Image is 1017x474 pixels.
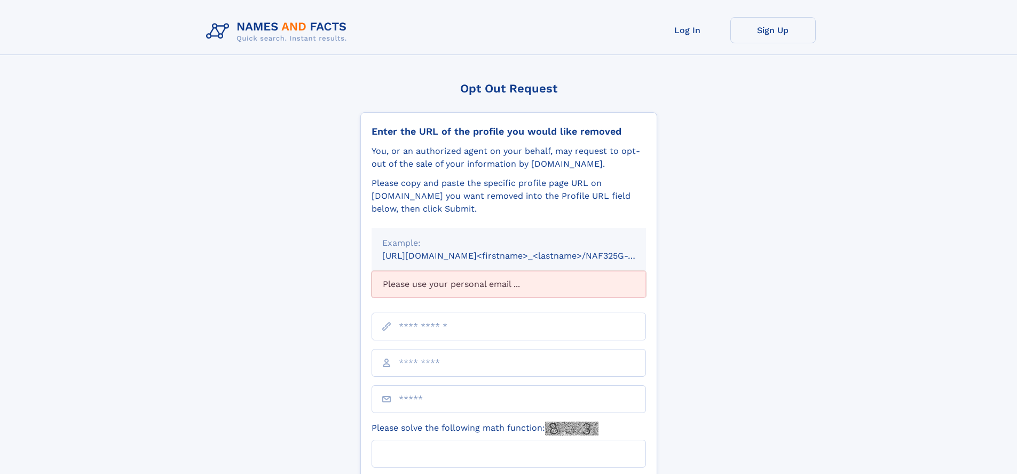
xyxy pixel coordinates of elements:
div: Example: [382,237,635,250]
div: Enter the URL of the profile you would like removed [372,126,646,137]
div: Please copy and paste the specific profile page URL on [DOMAIN_NAME] you want removed into the Pr... [372,177,646,215]
small: [URL][DOMAIN_NAME]<firstname>_<lastname>/NAF325G-xxxxxxxx [382,251,666,261]
div: Opt Out Request [360,82,657,95]
div: You, or an authorized agent on your behalf, may request to opt-out of the sale of your informatio... [372,145,646,170]
div: Please use your personal email ... [372,271,646,298]
label: Please solve the following math function: [372,422,598,436]
img: Logo Names and Facts [202,17,356,46]
a: Sign Up [730,17,816,43]
a: Log In [645,17,730,43]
